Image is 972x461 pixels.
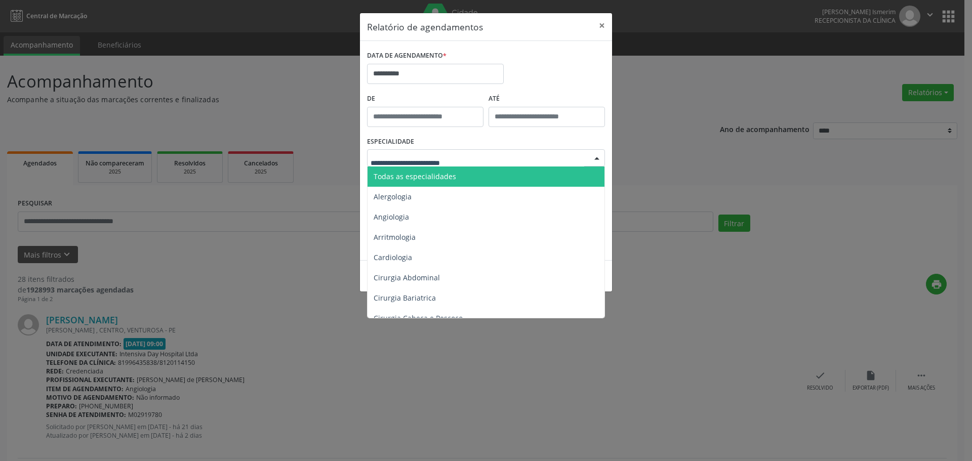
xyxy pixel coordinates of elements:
[374,192,412,201] span: Alergologia
[367,91,483,107] label: De
[374,253,412,262] span: Cardiologia
[367,134,414,150] label: ESPECIALIDADE
[374,232,416,242] span: Arritmologia
[489,91,605,107] label: ATÉ
[374,273,440,282] span: Cirurgia Abdominal
[592,13,612,38] button: Close
[374,293,436,303] span: Cirurgia Bariatrica
[374,172,456,181] span: Todas as especialidades
[367,48,447,64] label: DATA DE AGENDAMENTO
[374,313,463,323] span: Cirurgia Cabeça e Pescoço
[374,212,409,222] span: Angiologia
[367,20,483,33] h5: Relatório de agendamentos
